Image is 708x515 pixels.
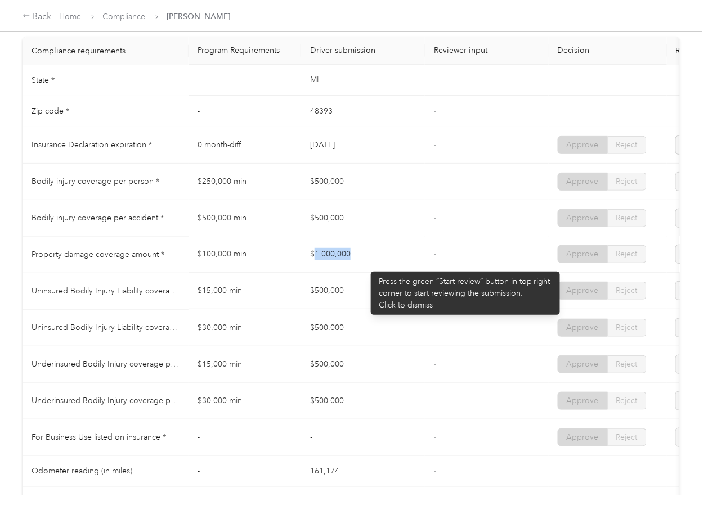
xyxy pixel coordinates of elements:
[434,323,436,332] span: -
[23,456,189,487] td: Odometer reading (in miles)
[189,65,301,96] td: -
[301,419,425,456] td: -
[567,177,599,186] span: Approve
[189,383,301,419] td: $30,000 min
[103,12,146,21] a: Compliance
[434,359,436,369] span: -
[189,346,301,383] td: $15,000 min
[23,273,189,310] td: Uninsured Bodily Injury Liability coverage per person *
[616,250,638,259] span: Reject
[645,452,708,515] iframe: Everlance-gr Chat Button Frame
[189,127,301,164] td: 0 month-diff
[567,140,599,150] span: Approve
[434,250,436,259] span: -
[32,359,211,369] span: Underinsured Bodily Injury coverage per person *
[167,11,231,22] span: [PERSON_NAME]
[434,432,436,442] span: -
[23,164,189,200] td: Bodily injury coverage per person *
[301,200,425,237] td: $500,000
[60,12,82,21] a: Home
[23,237,189,273] td: Property damage coverage amount *
[301,96,425,127] td: 48393
[301,383,425,419] td: $500,000
[425,37,549,65] th: Reviewer input
[567,432,599,442] span: Approve
[32,323,231,332] span: Uninsured Bodily Injury Liability coverage per accident *
[189,164,301,200] td: $250,000 min
[616,213,638,223] span: Reject
[434,396,436,405] span: -
[301,456,425,487] td: 161,174
[23,419,189,456] td: For Business Use listed on insurance *
[567,286,599,296] span: Approve
[549,37,667,65] th: Decision
[189,419,301,456] td: -
[32,466,132,476] span: Odometer reading (in miles)
[301,127,425,164] td: [DATE]
[434,466,436,476] span: -
[567,213,599,223] span: Approve
[301,237,425,273] td: $1,000,000
[301,65,425,96] td: MI
[32,250,164,259] span: Property damage coverage amount *
[32,106,69,116] span: Zip code *
[616,177,638,186] span: Reject
[616,140,638,150] span: Reject
[434,177,436,186] span: -
[301,164,425,200] td: $500,000
[301,273,425,310] td: $500,000
[189,37,301,65] th: Program Requirements
[23,200,189,237] td: Bodily injury coverage per accident *
[301,310,425,346] td: $500,000
[567,359,599,369] span: Approve
[616,396,638,405] span: Reject
[32,396,216,405] span: Underinsured Bodily Injury coverage per accident *
[23,65,189,96] td: State *
[434,75,436,85] span: -
[434,213,436,223] span: -
[32,432,166,442] span: For Business Use listed on insurance *
[32,213,164,223] span: Bodily injury coverage per accident *
[23,37,189,65] th: Compliance requirements
[23,310,189,346] td: Uninsured Bodily Injury Liability coverage per accident *
[616,286,638,296] span: Reject
[434,286,436,296] span: -
[23,346,189,383] td: Underinsured Bodily Injury coverage per person *
[189,273,301,310] td: $15,000 min
[616,432,638,442] span: Reject
[189,200,301,237] td: $500,000 min
[616,359,638,369] span: Reject
[23,127,189,164] td: Insurance Declaration expiration *
[567,396,599,405] span: Approve
[23,383,189,419] td: Underinsured Bodily Injury coverage per accident *
[567,250,599,259] span: Approve
[567,323,599,332] span: Approve
[23,96,189,127] td: Zip code *
[434,106,436,116] span: -
[32,177,159,186] span: Bodily injury coverage per person *
[189,96,301,127] td: -
[189,237,301,273] td: $100,000 min
[32,140,152,150] span: Insurance Declaration expiration *
[23,10,52,24] div: Back
[32,286,227,296] span: Uninsured Bodily Injury Liability coverage per person *
[301,346,425,383] td: $500,000
[301,37,425,65] th: Driver submission
[189,456,301,487] td: -
[616,323,638,332] span: Reject
[189,310,301,346] td: $30,000 min
[32,75,55,85] span: State *
[434,140,436,150] span: -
